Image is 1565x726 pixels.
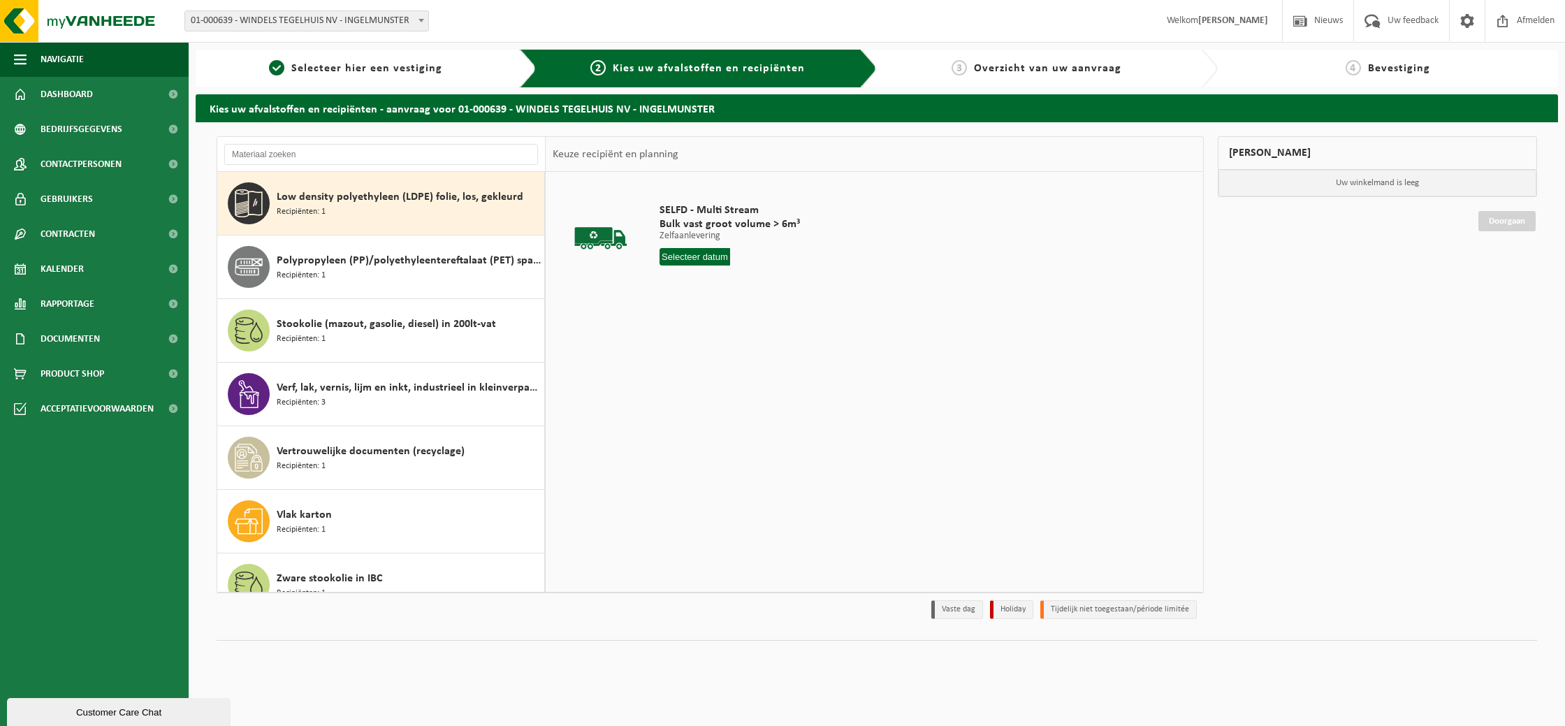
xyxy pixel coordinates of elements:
button: Zware stookolie in IBC Recipiënten: 1 [217,553,545,616]
button: Low density polyethyleen (LDPE) folie, los, gekleurd Recipiënten: 1 [217,172,545,235]
iframe: chat widget [7,695,233,726]
button: Vertrouwelijke documenten (recyclage) Recipiënten: 1 [217,426,545,490]
div: Keuze recipiënt en planning [546,137,685,172]
span: Low density polyethyleen (LDPE) folie, los, gekleurd [277,189,523,205]
button: Stookolie (mazout, gasolie, diesel) in 200lt-vat Recipiënten: 1 [217,299,545,363]
span: Recipiënten: 3 [277,396,326,409]
li: Vaste dag [931,600,983,619]
span: Rapportage [41,286,94,321]
span: SELFD - Multi Stream [660,203,800,217]
input: Selecteer datum [660,248,730,266]
span: Documenten [41,321,100,356]
span: 01-000639 - WINDELS TEGELHUIS NV - INGELMUNSTER [185,11,428,31]
span: Recipiënten: 1 [277,269,326,282]
span: 4 [1346,60,1361,75]
p: Uw winkelmand is leeg [1218,170,1537,196]
span: Recipiënten: 1 [277,587,326,600]
span: Product Shop [41,356,104,391]
span: 01-000639 - WINDELS TEGELHUIS NV - INGELMUNSTER [184,10,429,31]
span: Overzicht van uw aanvraag [974,63,1121,74]
span: Verf, lak, vernis, lijm en inkt, industrieel in kleinverpakking [277,379,541,396]
button: Verf, lak, vernis, lijm en inkt, industrieel in kleinverpakking Recipiënten: 3 [217,363,545,426]
div: [PERSON_NAME] [1218,136,1538,170]
a: 1Selecteer hier een vestiging [203,60,509,77]
span: Gebruikers [41,182,93,217]
span: 3 [952,60,967,75]
span: Kalender [41,252,84,286]
button: Polypropyleen (PP)/polyethyleentereftalaat (PET) spanbanden Recipiënten: 1 [217,235,545,299]
span: Zware stookolie in IBC [277,570,382,587]
h2: Kies uw afvalstoffen en recipiënten - aanvraag voor 01-000639 - WINDELS TEGELHUIS NV - INGELMUNSTER [196,94,1558,122]
span: Selecteer hier een vestiging [291,63,442,74]
span: Recipiënten: 1 [277,460,326,473]
button: Vlak karton Recipiënten: 1 [217,490,545,553]
span: Contracten [41,217,95,252]
span: Bulk vast groot volume > 6m³ [660,217,800,231]
span: Stookolie (mazout, gasolie, diesel) in 200lt-vat [277,316,496,333]
span: Bedrijfsgegevens [41,112,122,147]
span: Recipiënten: 1 [277,523,326,537]
span: Polypropyleen (PP)/polyethyleentereftalaat (PET) spanbanden [277,252,541,269]
span: Acceptatievoorwaarden [41,391,154,426]
span: Dashboard [41,77,93,112]
span: Vertrouwelijke documenten (recyclage) [277,443,465,460]
li: Holiday [990,600,1033,619]
span: Recipiënten: 1 [277,205,326,219]
span: Bevestiging [1368,63,1430,74]
span: Contactpersonen [41,147,122,182]
span: Kies uw afvalstoffen en recipiënten [613,63,805,74]
span: Navigatie [41,42,84,77]
span: Recipiënten: 1 [277,333,326,346]
li: Tijdelijk niet toegestaan/période limitée [1040,600,1197,619]
strong: [PERSON_NAME] [1198,15,1268,26]
p: Zelfaanlevering [660,231,800,241]
input: Materiaal zoeken [224,144,538,165]
span: Vlak karton [277,507,332,523]
a: Doorgaan [1478,211,1536,231]
span: 2 [590,60,606,75]
span: 1 [269,60,284,75]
